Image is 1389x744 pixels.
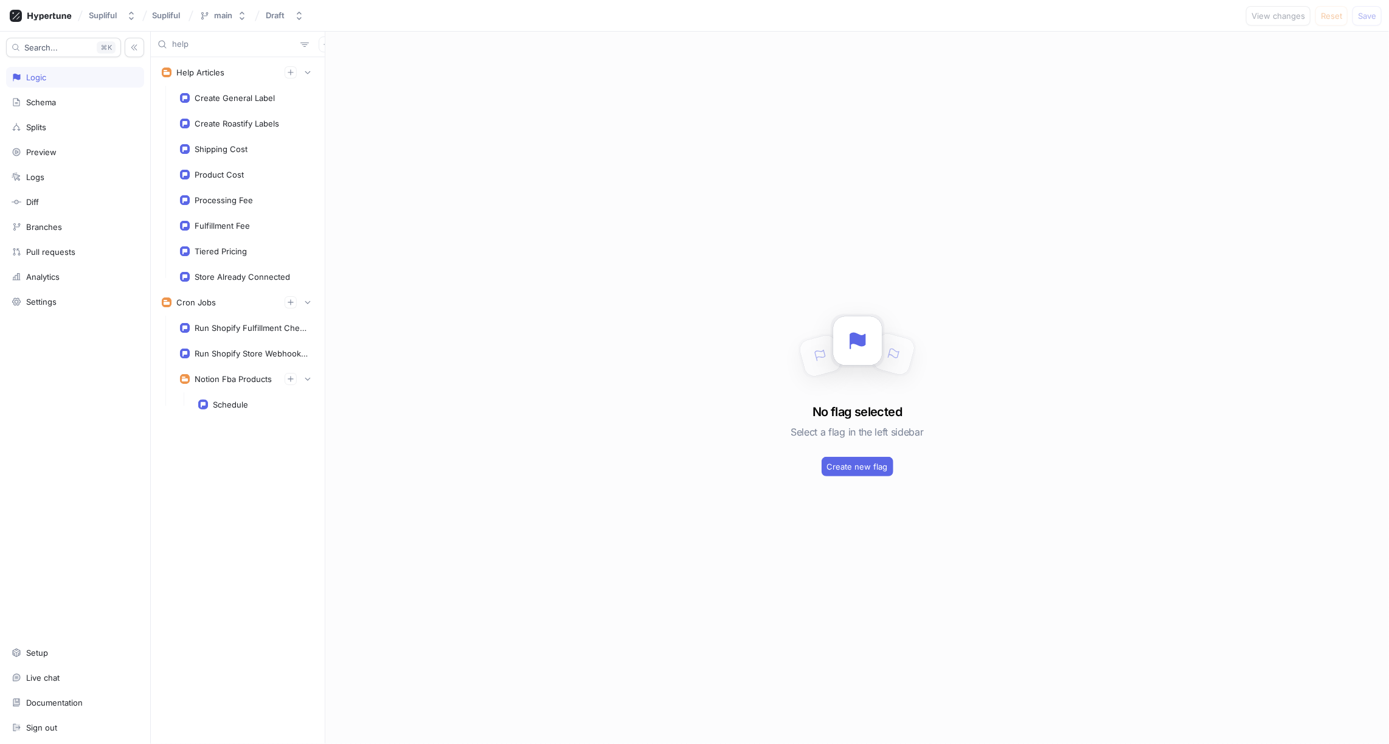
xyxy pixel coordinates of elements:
div: Logs [26,172,44,182]
span: Supliful [152,11,180,19]
div: Create General Label [195,93,275,103]
div: Supliful [89,10,117,21]
button: View changes [1246,6,1311,26]
input: Search... [172,38,296,50]
span: Search... [24,44,58,51]
div: Product Cost [195,170,244,179]
div: Schedule [213,400,248,409]
button: Reset [1315,6,1348,26]
div: Store Already Connected [195,272,290,282]
span: Save [1358,12,1376,19]
div: Cron Jobs [176,297,216,307]
span: Create new flag [827,463,888,470]
span: Reset [1321,12,1342,19]
div: Run Shopify Fulfillment Check Cron [195,323,309,333]
div: Splits [26,122,46,132]
div: Sign out [26,723,57,732]
button: Save [1353,6,1382,26]
div: Processing Fee [195,195,253,205]
div: Schema [26,97,56,107]
div: Analytics [26,272,60,282]
div: Documentation [26,698,83,707]
div: Tiered Pricing [195,246,247,256]
div: Branches [26,222,62,232]
div: Setup [26,648,48,658]
div: Diff [26,197,39,207]
h3: No flag selected [812,403,902,421]
div: Live chat [26,673,60,683]
div: Settings [26,297,57,307]
button: main [195,5,252,26]
div: Run Shopify Store Webhook Check Cron [195,349,309,358]
button: Create new flag [822,457,893,476]
div: K [97,41,116,54]
span: View changes [1252,12,1305,19]
div: Draft [266,10,285,21]
div: Create Roastify Labels [195,119,279,128]
div: Preview [26,147,57,157]
h5: Select a flag in the left sidebar [791,421,923,443]
div: Shipping Cost [195,144,248,154]
div: Help Articles [176,68,224,77]
div: main [214,10,232,21]
button: Draft [261,5,309,26]
a: Documentation [6,692,144,713]
div: Fulfillment Fee [195,221,250,231]
div: Logic [26,72,46,82]
button: Supliful [84,5,141,26]
button: Search...K [6,38,121,57]
div: Pull requests [26,247,75,257]
div: Notion Fba Products [195,374,272,384]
